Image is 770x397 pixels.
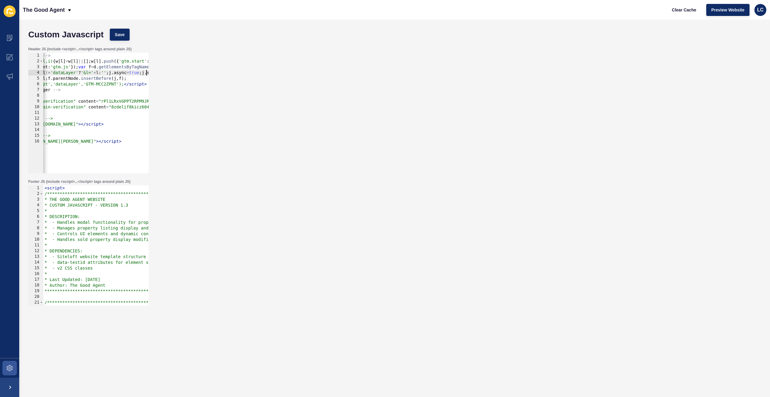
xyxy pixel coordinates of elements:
div: 3 [28,197,43,202]
p: The Good Agent [23,2,65,17]
div: 2 [28,58,43,64]
div: 12 [28,248,43,254]
div: 10 [28,237,43,242]
div: 5 [28,76,43,81]
div: 4 [28,70,43,76]
div: 15 [28,133,43,139]
div: 3 [28,64,43,70]
button: Preview Website [706,4,750,16]
div: 13 [28,121,43,127]
button: Clear Cache [667,4,701,16]
div: 5 [28,208,43,214]
div: 14 [28,260,43,265]
div: 17 [28,277,43,283]
div: 9 [28,98,43,104]
label: Footer JS (include <script>...</script> tags around plain JS) [28,179,131,184]
div: 21 [28,300,43,305]
div: 13 [28,254,43,260]
div: 15 [28,265,43,271]
div: 7 [28,220,43,225]
div: 6 [28,214,43,220]
div: 19 [28,288,43,294]
div: 7 [28,87,43,93]
div: 10 [28,104,43,110]
span: Save [115,32,125,38]
label: Header JS (include <script>...</script> tags around plain JS) [28,47,131,52]
div: 20 [28,294,43,300]
button: Save [110,29,130,41]
div: 1 [28,185,43,191]
div: 6 [28,81,43,87]
h1: Custom Javascript [28,32,104,38]
div: 14 [28,127,43,133]
div: 9 [28,231,43,237]
div: 12 [28,116,43,121]
span: Preview Website [711,7,744,13]
div: 8 [28,225,43,231]
div: 22 [28,305,43,311]
div: 11 [28,242,43,248]
div: 2 [28,191,43,197]
div: 4 [28,202,43,208]
span: Clear Cache [672,7,696,13]
div: 11 [28,110,43,116]
div: 8 [28,93,43,98]
span: LC [757,7,763,13]
div: 1 [28,53,43,58]
div: 16 [28,271,43,277]
div: 18 [28,283,43,288]
div: 16 [28,139,43,144]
